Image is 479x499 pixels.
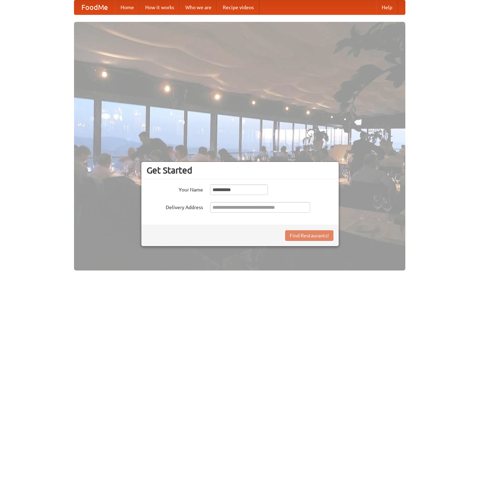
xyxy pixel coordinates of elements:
[140,0,180,14] a: How it works
[74,0,115,14] a: FoodMe
[147,165,333,176] h3: Get Started
[147,202,203,211] label: Delivery Address
[285,230,333,241] button: Find Restaurants!
[180,0,217,14] a: Who we are
[376,0,398,14] a: Help
[115,0,140,14] a: Home
[217,0,259,14] a: Recipe videos
[147,184,203,193] label: Your Name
